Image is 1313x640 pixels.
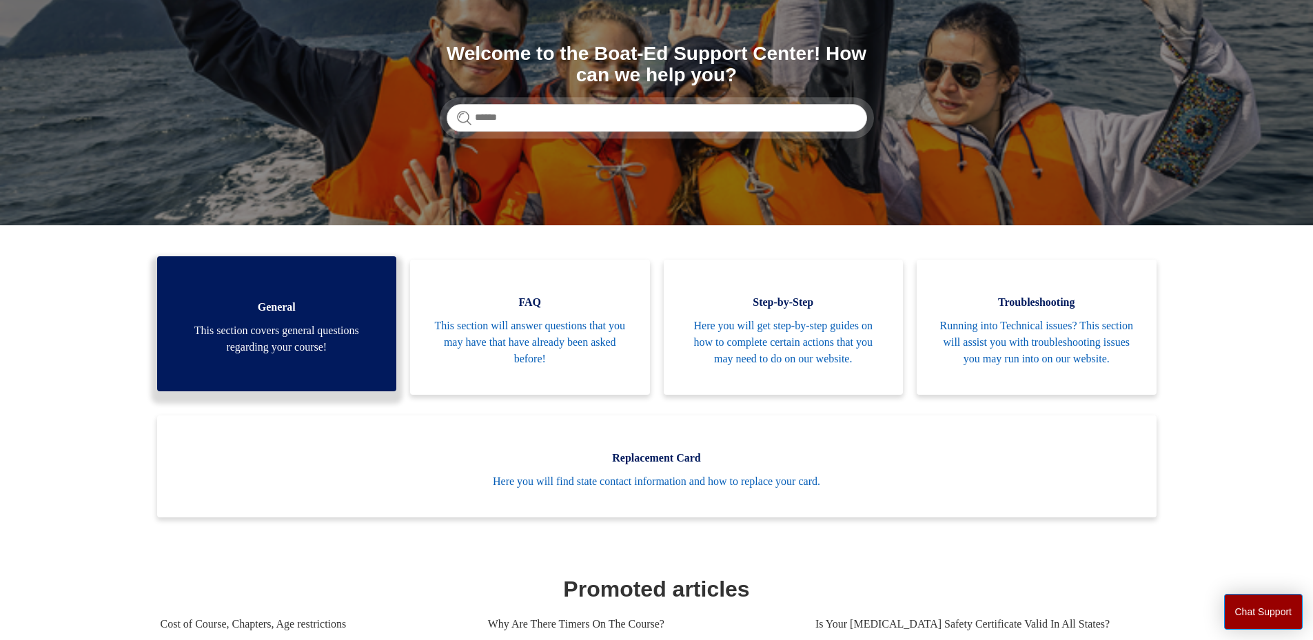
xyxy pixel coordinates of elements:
span: Troubleshooting [937,294,1136,311]
h1: Promoted articles [161,572,1153,606]
a: General This section covers general questions regarding your course! [157,256,397,391]
span: Here you will get step-by-step guides on how to complete certain actions that you may need to do ... [684,318,883,367]
span: General [178,299,376,316]
span: This section covers general questions regarding your course! [178,322,376,355]
input: Search [447,104,867,132]
a: Troubleshooting Running into Technical issues? This section will assist you with troubleshooting ... [917,260,1157,395]
span: Running into Technical issues? This section will assist you with troubleshooting issues you may r... [937,318,1136,367]
a: FAQ This section will answer questions that you may have that have already been asked before! [410,260,650,395]
span: Here you will find state contact information and how to replace your card. [178,473,1136,490]
button: Chat Support [1224,594,1303,630]
a: Step-by-Step Here you will get step-by-step guides on how to complete certain actions that you ma... [664,260,904,395]
span: Step-by-Step [684,294,883,311]
span: FAQ [431,294,629,311]
h1: Welcome to the Boat-Ed Support Center! How can we help you? [447,43,867,86]
span: This section will answer questions that you may have that have already been asked before! [431,318,629,367]
a: Replacement Card Here you will find state contact information and how to replace your card. [157,415,1157,517]
span: Replacement Card [178,450,1136,466]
